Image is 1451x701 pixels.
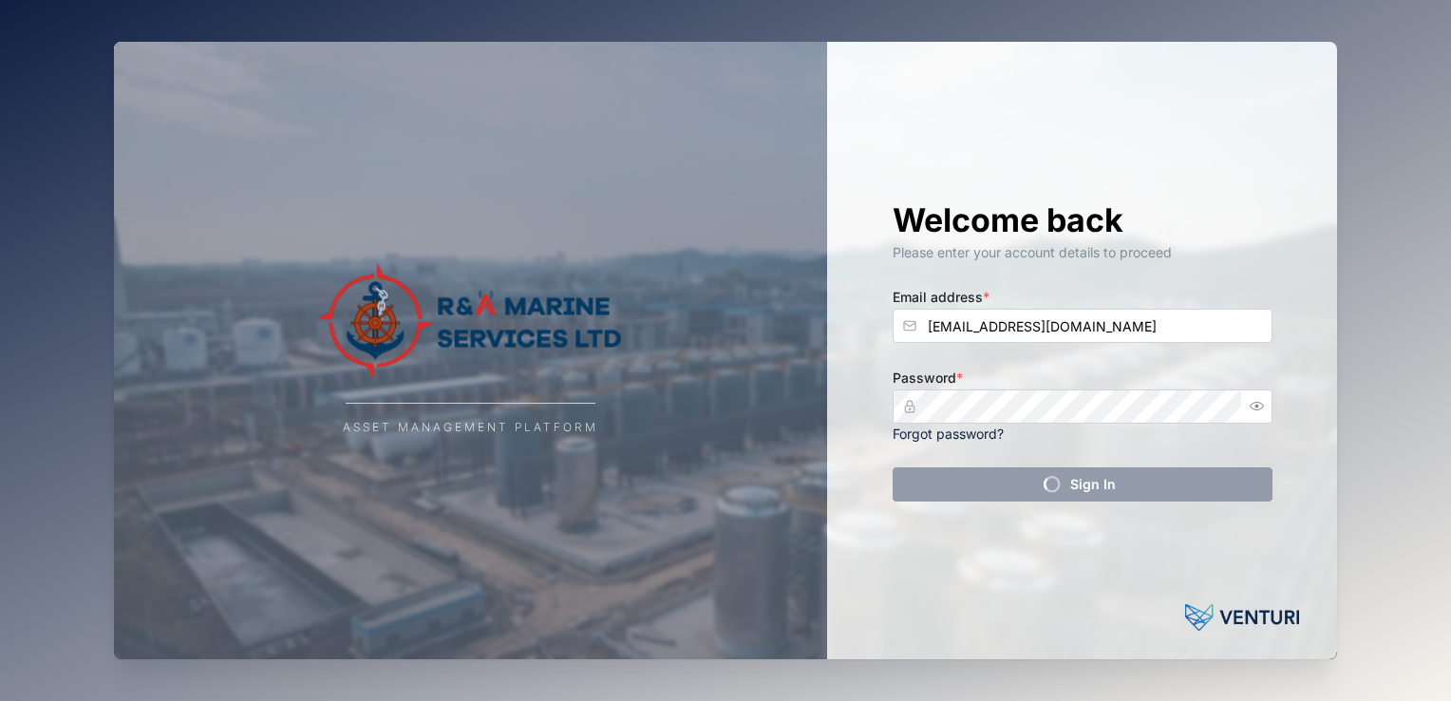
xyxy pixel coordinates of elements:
input: Enter your email [893,309,1272,343]
div: Please enter your account details to proceed [893,242,1272,263]
img: Company Logo [281,264,661,378]
h1: Welcome back [893,199,1272,241]
div: Asset Management Platform [343,419,598,437]
img: Powered by: Venturi [1185,598,1299,636]
a: Forgot password? [893,426,1004,442]
label: Email address [893,287,989,308]
label: Password [893,368,963,388]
